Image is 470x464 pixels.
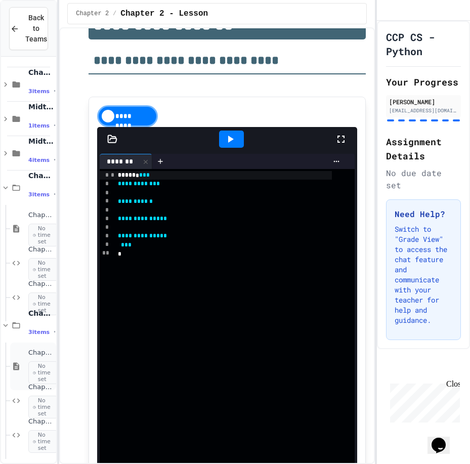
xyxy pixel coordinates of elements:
[28,309,54,318] span: Chapter 6
[395,224,452,325] p: Switch to "Grade View" to access the chat feature and communicate with your teacher for help and ...
[76,10,109,18] span: Chapter 2
[28,102,54,111] span: Midterm Review
[28,68,54,77] span: Chapter 4
[28,417,54,426] span: Chapter 6 - PE #11
[28,211,54,220] span: Chapter 5 - Lesson
[9,7,48,50] button: Back to Teams
[113,10,116,18] span: /
[28,280,54,288] span: Chapter 5 - PE #19
[28,224,58,247] span: No time set
[389,107,458,114] div: [EMAIL_ADDRESS][DOMAIN_NAME]
[25,13,47,45] span: Back to Teams
[395,208,452,220] h3: Need Help?
[54,190,56,198] span: •
[28,157,50,163] span: 4 items
[28,137,54,146] span: Midterm
[28,396,58,419] span: No time set
[28,349,54,357] span: Chapter 6 - Lesson
[28,430,58,453] span: No time set
[28,171,54,180] span: Chapter 5
[28,191,50,198] span: 3 items
[54,328,56,336] span: •
[386,30,461,58] h1: CCP CS - Python
[389,97,458,106] div: [PERSON_NAME]
[28,245,54,254] span: Chapter 5 - PE #10
[28,329,50,335] span: 3 items
[28,88,50,95] span: 3 items
[28,292,58,316] span: No time set
[386,75,461,89] h2: Your Progress
[54,156,56,164] span: •
[386,135,461,163] h2: Assignment Details
[120,8,208,20] span: Chapter 2 - Lesson
[54,87,56,95] span: •
[28,383,54,392] span: Chapter 6 - PE #10
[386,167,461,191] div: No due date set
[386,379,460,423] iframe: chat widget
[28,361,58,385] span: No time set
[54,121,56,130] span: •
[28,122,50,129] span: 1 items
[4,4,70,64] div: Chat with us now!Close
[428,424,460,454] iframe: chat widget
[28,258,58,281] span: No time set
